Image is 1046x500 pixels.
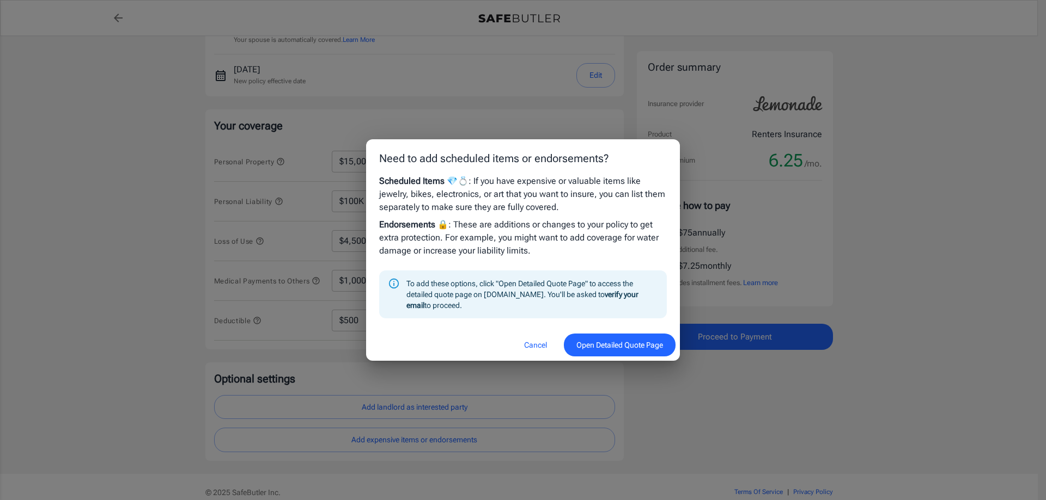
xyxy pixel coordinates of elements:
[406,274,658,315] div: To add these options, click "Open Detailed Quote Page" to access the detailed quote page on [DOMA...
[406,290,638,310] strong: verify your email
[512,334,560,357] button: Cancel
[379,150,667,166] p: Need to add scheduled items or endorsements?
[379,176,469,186] strong: Scheduled Items 💎💍
[379,218,667,257] p: : These are additions or changes to your policy to get extra protection. For example, you might w...
[379,175,667,214] p: : If you have expensive or valuable items like jewelry, bikes, electronics, or art that you want ...
[379,219,448,230] strong: Endorsements 🔒
[564,334,676,357] button: Open Detailed Quote Page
